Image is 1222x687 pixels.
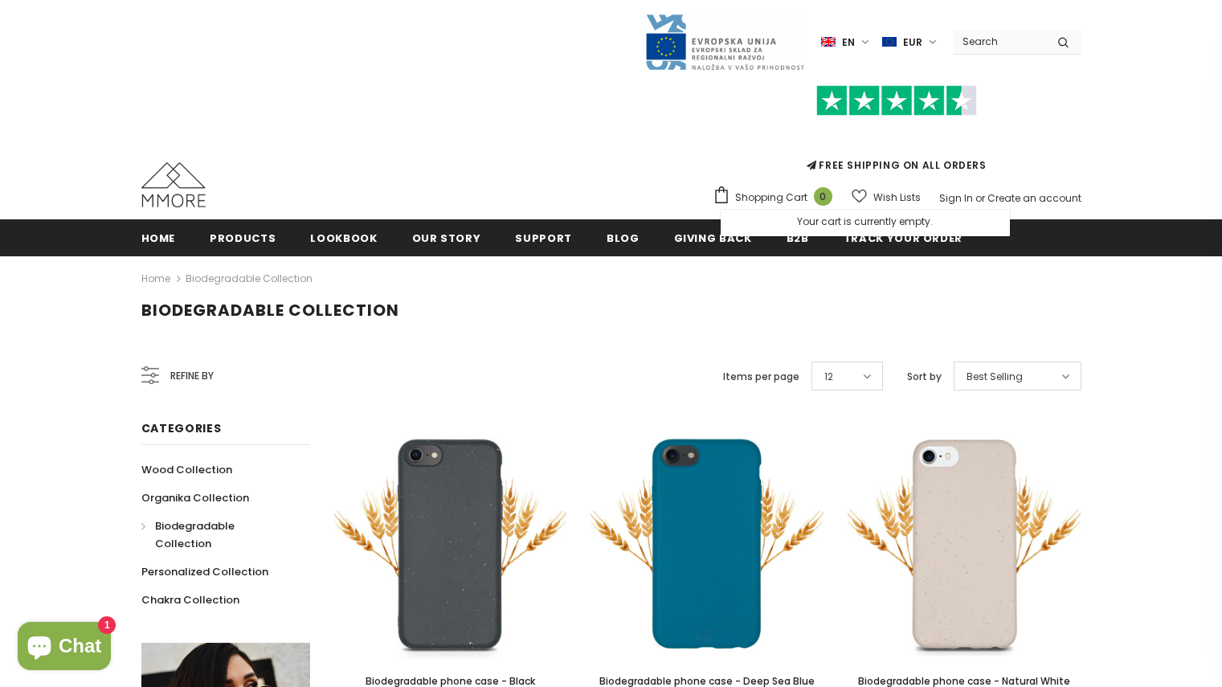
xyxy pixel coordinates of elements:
[787,219,809,256] a: B2B
[515,219,572,256] a: support
[787,231,809,246] span: B2B
[412,231,481,246] span: Our Story
[842,35,855,51] span: en
[141,462,232,477] span: Wood Collection
[852,183,921,211] a: Wish Lists
[141,299,399,321] span: Biodegradable Collection
[737,214,994,230] p: Your cart is currently empty.
[141,490,249,505] span: Organika Collection
[953,30,1045,53] input: Search Site
[210,219,276,256] a: Products
[155,518,235,551] span: Biodegradable Collection
[674,219,752,256] a: Giving back
[210,231,276,246] span: Products
[13,622,116,674] inbox-online-store-chat: Shopify online store chat
[967,369,1023,385] span: Best Selling
[141,162,206,207] img: MMORE Cases
[607,231,640,246] span: Blog
[723,369,799,385] label: Items per page
[713,92,1081,172] span: FREE SHIPPING ON ALL ORDERS
[907,369,942,385] label: Sort by
[141,558,268,586] a: Personalized Collection
[975,191,985,205] span: or
[141,219,176,256] a: Home
[844,231,962,246] span: Track your order
[644,13,805,72] img: Javni Razpis
[824,369,833,385] span: 12
[987,191,1081,205] a: Create an account
[814,187,832,206] span: 0
[515,231,572,246] span: support
[903,35,922,51] span: EUR
[310,231,377,246] span: Lookbook
[412,219,481,256] a: Our Story
[713,186,840,210] a: Shopping Cart 0
[735,190,807,206] span: Shopping Cart
[310,219,377,256] a: Lookbook
[873,190,921,206] span: Wish Lists
[141,564,268,579] span: Personalized Collection
[141,456,232,484] a: Wood Collection
[939,191,973,205] a: Sign In
[844,219,962,256] a: Track your order
[141,512,292,558] a: Biodegradable Collection
[186,272,313,285] a: Biodegradable Collection
[141,269,170,288] a: Home
[141,484,249,512] a: Organika Collection
[141,586,239,614] a: Chakra Collection
[713,116,1081,157] iframe: Customer reviews powered by Trustpilot
[141,231,176,246] span: Home
[170,367,214,385] span: Refine by
[674,231,752,246] span: Giving back
[821,35,836,49] img: i-lang-1.png
[644,35,805,48] a: Javni Razpis
[607,219,640,256] a: Blog
[141,420,222,436] span: Categories
[141,592,239,607] span: Chakra Collection
[816,85,977,117] img: Trust Pilot Stars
